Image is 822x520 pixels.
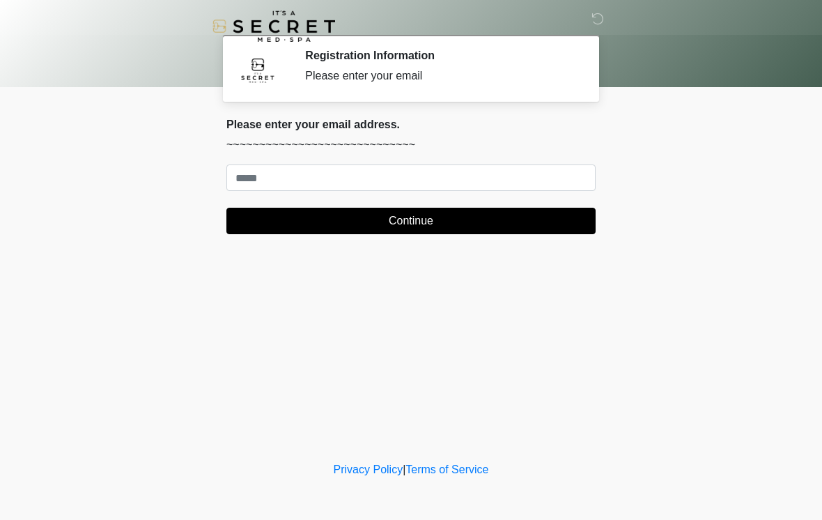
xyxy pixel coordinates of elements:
img: Agent Avatar [237,49,279,91]
a: Terms of Service [405,464,488,475]
div: Please enter your email [305,68,575,84]
p: ~~~~~~~~~~~~~~~~~~~~~~~~~~~~~ [226,137,596,153]
a: Privacy Policy [334,464,403,475]
a: | [403,464,405,475]
h2: Please enter your email address. [226,118,596,131]
img: It's A Secret Med Spa Logo [212,10,335,42]
h2: Registration Information [305,49,575,62]
button: Continue [226,208,596,234]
